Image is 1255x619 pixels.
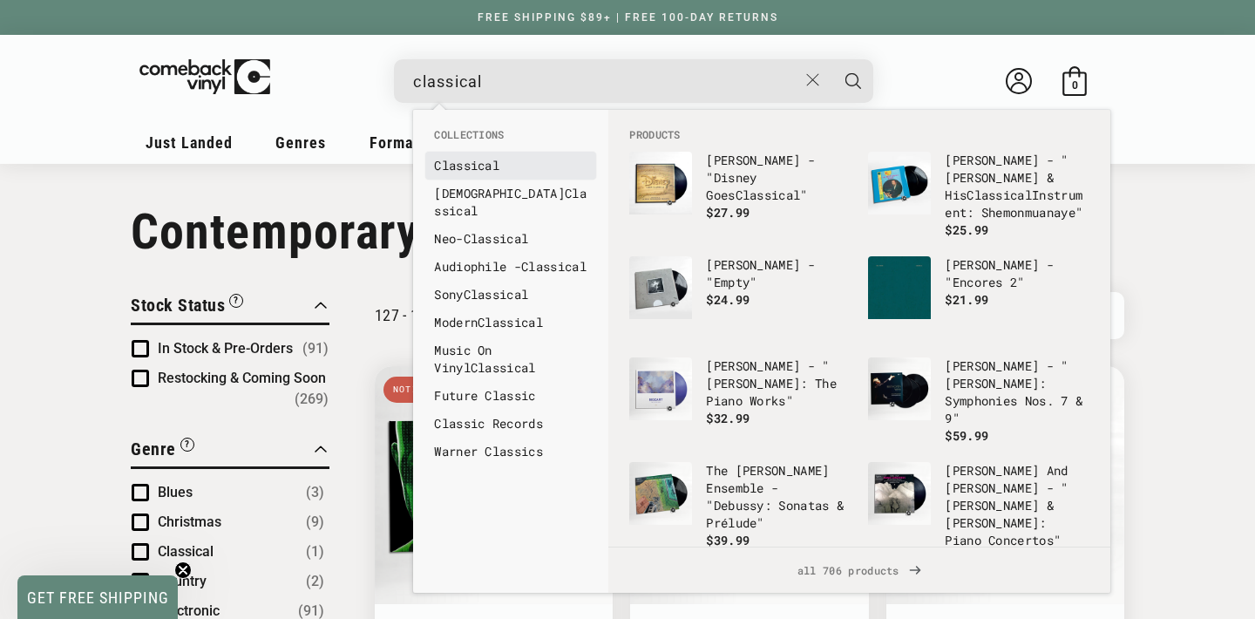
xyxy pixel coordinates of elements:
li: products: Nils Frahm - "Empty" [621,248,859,349]
li: products: The Nash Ensemble - "Debussy: Sonatas & Prélude" [621,453,859,558]
span: Christmas [158,514,221,530]
span: Just Landed [146,133,233,152]
li: collections: Future Classic [425,382,596,410]
button: Search [831,59,875,103]
span: Country [158,573,207,589]
a: Classical [434,157,587,174]
span: Stock Status [131,295,225,316]
li: products: Nils Frahm - "Encores 2" [859,248,1098,349]
li: products: Stephen Hough And Andrew Litton - "Grieg & Liszt: Piano Concertos" [859,453,1098,575]
p: [PERSON_NAME] - "[PERSON_NAME] & His Instrument: Shemonmuanaye" [945,152,1089,221]
span: $24.99 [706,291,750,308]
span: Formats [370,133,427,152]
a: Classic Records [434,415,587,432]
li: collections: Warner Classics [425,438,596,466]
b: Classical [967,187,1032,203]
p: [PERSON_NAME] - "[PERSON_NAME]: The Piano Works" [706,357,851,410]
span: $39.99 [706,532,750,548]
li: collections: Indian Classical [425,180,596,225]
img: Royal Philharmonic Orchestra - "Disney Goes Classical" [629,152,692,214]
a: Nils Frahm - "Encores 2" [PERSON_NAME] - "Encores 2" $21.99 [868,256,1089,340]
a: ModernClassical [434,314,587,331]
li: products: Hailu Mergia - "Hailu Mergia & His Classical Instrument: Shemonmuanaye" [859,143,1098,248]
li: products: Royal Philharmonic Orchestra - "Disney Goes Classical" [621,143,859,244]
p: [PERSON_NAME] - "Encores 2" [945,256,1089,291]
li: Collections [425,127,596,152]
p: [PERSON_NAME] - "Empty" [706,256,851,291]
p: 127 - 147 of 360 products [375,306,541,324]
li: collections: Audiophile - Classical [425,253,596,281]
a: Stephen Hough And Andrew Litton - "Grieg & Liszt: Piano Concertos" [PERSON_NAME] And [PERSON_NAME... [868,462,1089,567]
b: Classical [736,187,801,203]
span: Genres [275,133,326,152]
span: all 706 products [622,548,1096,593]
span: $32.99 [706,410,750,426]
a: FREE SHIPPING $89+ | FREE 100-DAY RETURNS [460,11,796,24]
img: Daniel Barenboim - "Beethoven: Symphonies Nos. 7 & 9" [868,357,931,420]
span: Blues [158,484,193,500]
b: Classical [464,286,529,303]
span: In Stock & Pre-Orders [158,340,293,357]
span: Restocking & Coming Soon [158,370,326,386]
img: Hailu Mergia - "Hailu Mergia & His Classical Instrument: Shemonmuanaye" [868,152,931,214]
span: $21.99 [945,291,988,308]
div: View All [608,547,1110,593]
input: When autocomplete results are available use up and down arrows to review and enter to select [413,64,797,99]
li: collections: Neo-Classical [425,225,596,253]
span: Number of products: (269) [295,389,329,410]
img: The Nash Ensemble - "Debussy: Sonatas & Prélude" [629,462,692,525]
a: Neo-Classical [434,230,587,248]
span: $59.99 [945,427,988,444]
img: András Schiff - "Mozart: The Piano Works" [629,357,692,420]
div: Products [608,110,1110,548]
a: SonyClassical [434,286,587,303]
h1: Contemporary R&B [131,203,1124,261]
span: $27.99 [706,204,750,221]
span: Number of products: (9) [306,512,324,533]
b: Classical [434,185,587,219]
button: Filter by Genre [131,436,194,466]
a: Future Classic [434,387,587,405]
button: Filter by Stock Status [131,292,243,323]
a: Royal Philharmonic Orchestra - "Disney Goes Classical" [PERSON_NAME] - "Disney GoesClassical" $27.99 [629,152,851,235]
li: products: Daniel Barenboim - "Beethoven: Symphonies Nos. 7 & 9" [859,349,1098,453]
b: Classical [464,230,529,247]
a: The Nash Ensemble - "Debussy: Sonatas & Prélude" The [PERSON_NAME] Ensemble - "Debussy: Sonatas &... [629,462,851,549]
b: Classical [471,359,536,376]
a: Hailu Mergia - "Hailu Mergia & His Classical Instrument: Shemonmuanaye" [PERSON_NAME] - "[PERSON_... [868,152,1089,239]
span: Number of products: (1) [306,541,324,562]
li: collections: Classic Records [425,410,596,438]
p: [PERSON_NAME] And [PERSON_NAME] - "[PERSON_NAME] & [PERSON_NAME]: Piano Concertos" [945,462,1089,549]
img: Nils Frahm - "Empty" [629,256,692,319]
span: Number of products: (91) [302,338,329,359]
li: collections: Modern Classical [425,309,596,337]
p: [PERSON_NAME] - "[PERSON_NAME]: Symphonies Nos. 7 & 9" [945,357,1089,427]
span: GET FREE SHIPPING [27,588,169,607]
b: Classical [478,314,543,330]
span: Genre [131,439,176,459]
a: Audiophile -Classical [434,258,587,275]
li: collections: Sony Classical [425,281,596,309]
span: Classical [158,543,214,560]
a: [DEMOGRAPHIC_DATA]Classical [434,185,587,220]
div: Collections [413,110,608,474]
p: [PERSON_NAME] - "Disney Goes " [706,152,851,204]
span: $25.99 [945,221,988,238]
img: Stephen Hough And Andrew Litton - "Grieg & Liszt: Piano Concertos" [868,462,931,525]
b: Classical [434,157,499,173]
span: Number of products: (3) [306,482,324,503]
a: András Schiff - "Mozart: The Piano Works" [PERSON_NAME] - "[PERSON_NAME]: The Piano Works" $32.99 [629,357,851,441]
button: Close teaser [174,561,192,579]
span: Electronic [158,602,220,619]
span: Number of products: (2) [306,571,324,592]
li: collections: Classical [425,152,596,180]
a: Daniel Barenboim - "Beethoven: Symphonies Nos. 7 & 9" [PERSON_NAME] - "[PERSON_NAME]: Symphonies ... [868,357,1089,445]
img: Nils Frahm - "Encores 2" [868,256,931,319]
p: The [PERSON_NAME] Ensemble - "Debussy: Sonatas & Prélude" [706,462,851,532]
li: collections: Music On Vinyl Classical [425,337,596,382]
button: Close [797,61,830,99]
a: Nils Frahm - "Empty" [PERSON_NAME] - "Empty" $24.99 [629,256,851,340]
a: all 706 products [608,548,1110,593]
span: 0 [1072,78,1078,92]
a: Warner Classics [434,443,587,460]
